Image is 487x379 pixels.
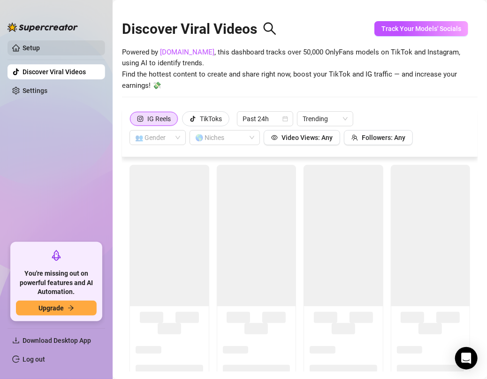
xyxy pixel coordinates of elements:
button: Video Views: Any [264,130,340,145]
img: logo-BBDzfeDw.svg [8,23,78,32]
div: TikToks [200,112,222,126]
span: Powered by , this dashboard tracks over 50,000 OnlyFans models on TikTok and Instagram, using AI ... [122,47,478,91]
div: Open Intercom Messenger [455,347,478,370]
span: arrow-right [68,305,74,311]
span: Trending [303,112,348,126]
span: download [12,337,20,344]
a: Discover Viral Videos [23,68,86,76]
span: rocket [51,250,62,261]
span: Followers: Any [362,134,405,141]
span: Past 24h [243,112,288,126]
span: tik-tok [190,116,196,122]
button: Followers: Any [344,130,413,145]
button: Track Your Models' Socials [374,21,468,36]
span: team [351,134,358,141]
div: IG Reels [147,112,171,126]
button: Upgradearrow-right [16,301,97,316]
a: Log out [23,356,45,363]
span: You're missing out on powerful features and AI Automation. [16,269,97,297]
a: Settings [23,87,47,94]
span: Upgrade [38,304,64,312]
a: Setup [23,44,40,52]
span: Download Desktop App [23,337,91,344]
span: search [263,22,277,36]
a: [DOMAIN_NAME] [160,48,214,56]
span: instagram [137,116,144,122]
span: eye [271,134,278,141]
span: Track Your Models' Socials [381,25,461,32]
span: calendar [282,116,288,122]
span: Video Views: Any [282,134,333,141]
h2: Discover Viral Videos [122,20,277,38]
